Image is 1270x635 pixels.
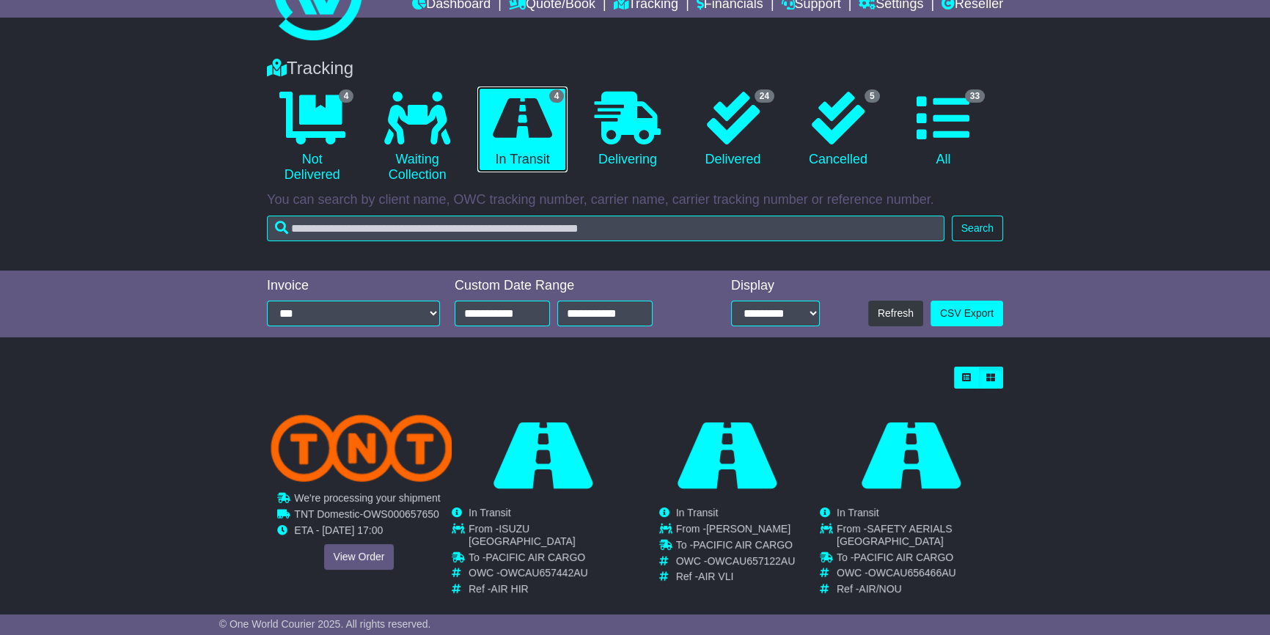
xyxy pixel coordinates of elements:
[294,524,383,536] span: ETA - [DATE] 17:00
[837,507,879,518] span: In Transit
[469,507,511,518] span: In Transit
[267,278,440,294] div: Invoice
[965,89,985,103] span: 33
[469,551,634,568] td: To -
[294,508,440,524] td: -
[706,523,790,535] span: [PERSON_NAME]
[676,539,796,555] td: To -
[837,567,1002,583] td: OWC -
[219,618,431,630] span: © One World Courier 2025. All rights reserved.
[868,567,956,579] span: OWCAU656466AU
[260,58,1010,79] div: Tracking
[271,414,453,482] img: TNT_Domestic.png
[491,583,528,595] span: AIR HIR
[755,89,774,103] span: 24
[952,216,1003,241] button: Search
[859,583,901,595] span: AIR/NOU
[837,551,1002,568] td: To -
[688,87,778,173] a: 24 Delivered
[698,570,733,582] span: AIR VLI
[693,539,793,551] span: PACIFIC AIR CARGO
[549,89,565,103] span: 4
[469,583,634,595] td: Ref -
[676,507,719,518] span: In Transit
[469,567,634,583] td: OWC -
[868,301,923,326] button: Refresh
[477,87,568,173] a: 4 In Transit
[363,508,439,520] span: OWS000657650
[931,301,1003,326] a: CSV Export
[676,555,796,571] td: OWC -
[865,89,880,103] span: 5
[485,551,585,563] span: PACIFIC AIR CARGO
[339,89,354,103] span: 4
[731,278,820,294] div: Display
[837,523,1002,551] td: From -
[324,544,394,570] a: View Order
[500,567,588,579] span: OWCAU657442AU
[582,87,672,173] a: Delivering
[854,551,953,563] span: PACIFIC AIR CARGO
[469,523,576,547] span: ISUZU [GEOGRAPHIC_DATA]
[793,87,883,173] a: 5 Cancelled
[707,555,795,567] span: OWCAU657122AU
[837,523,952,547] span: SAFETY AERIALS [GEOGRAPHIC_DATA]
[455,278,690,294] div: Custom Date Range
[676,570,796,583] td: Ref -
[676,523,796,539] td: From -
[837,583,1002,595] td: Ref -
[294,508,359,520] span: TNT Domestic
[267,87,357,188] a: 4 Not Delivered
[294,492,440,504] span: We're processing your shipment
[267,192,1003,208] p: You can search by client name, OWC tracking number, carrier name, carrier tracking number or refe...
[469,523,634,551] td: From -
[372,87,462,188] a: Waiting Collection
[898,87,988,173] a: 33 All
